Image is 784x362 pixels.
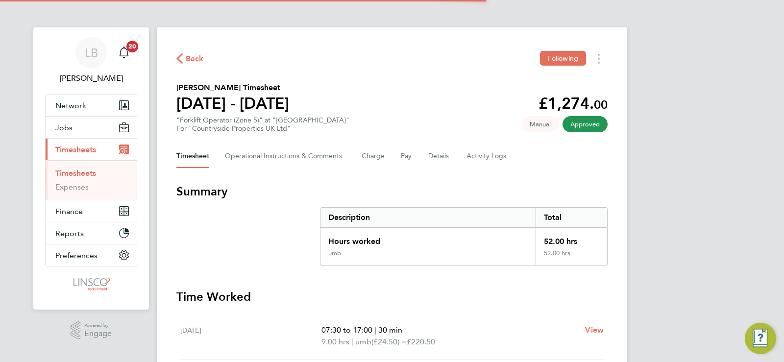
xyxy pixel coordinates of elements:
[522,116,559,132] span: This timesheet was manually created.
[55,251,98,260] span: Preferences
[374,325,376,335] span: |
[407,337,435,346] span: £220.50
[176,52,204,65] button: Back
[320,207,608,265] div: Summary
[585,325,604,335] span: View
[176,184,608,199] h3: Summary
[176,82,289,94] h2: [PERSON_NAME] Timesheet
[540,51,586,66] button: Following
[55,182,89,192] a: Expenses
[46,222,137,244] button: Reports
[563,116,608,132] span: This timesheet has been approved.
[71,321,112,340] a: Powered byEngage
[46,95,137,116] button: Network
[45,37,137,84] a: LB[PERSON_NAME]
[55,229,84,238] span: Reports
[176,94,289,113] h1: [DATE] - [DATE]
[114,37,134,69] a: 20
[594,97,608,112] span: 00
[186,53,204,65] span: Back
[378,325,402,335] span: 30 min
[45,276,137,292] a: Go to home page
[46,139,137,160] button: Timesheets
[371,337,407,346] span: (£24.50) =
[320,228,536,249] div: Hours worked
[46,160,137,200] div: Timesheets
[55,101,86,110] span: Network
[84,330,112,338] span: Engage
[126,41,138,52] span: 20
[590,51,608,66] button: Timesheets Menu
[45,72,137,84] span: Lauren Butler
[745,323,776,354] button: Engage Resource Center
[539,94,608,113] app-decimal: £1,274.
[33,27,149,310] nav: Main navigation
[321,337,349,346] span: 9.00 hrs
[84,321,112,330] span: Powered by
[321,325,372,335] span: 07:30 to 17:00
[362,145,385,168] button: Charge
[46,244,137,266] button: Preferences
[428,145,451,168] button: Details
[585,324,604,336] a: View
[225,145,346,168] button: Operational Instructions & Comments
[176,116,349,133] div: "Forklift Operator (Zone 5)" at "[GEOGRAPHIC_DATA]"
[176,124,349,133] div: For "Countryside Properties UK Ltd"
[46,200,137,222] button: Finance
[355,336,371,348] span: umb
[55,169,96,178] a: Timesheets
[180,324,321,348] div: [DATE]
[548,54,578,63] span: Following
[351,337,353,346] span: |
[320,208,536,227] div: Description
[85,47,98,59] span: LB
[176,145,209,168] button: Timesheet
[401,145,413,168] button: Pay
[71,276,111,292] img: linsco-logo-retina.png
[55,145,96,154] span: Timesheets
[536,249,607,265] div: 52.00 hrs
[536,228,607,249] div: 52.00 hrs
[55,207,83,216] span: Finance
[55,123,73,132] span: Jobs
[328,249,341,257] div: umb
[46,117,137,138] button: Jobs
[536,208,607,227] div: Total
[466,145,508,168] button: Activity Logs
[176,289,608,305] h3: Time Worked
